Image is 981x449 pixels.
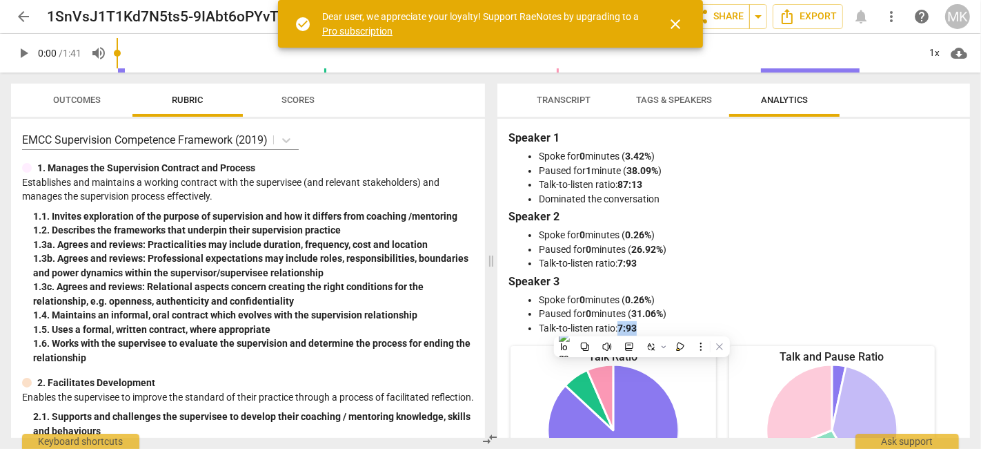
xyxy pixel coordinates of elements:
span: 0:00 [38,48,57,59]
span: close [667,16,684,32]
p: Establishes and maintains a working contract with the supervisee (and relevant stakeholders) and ... [22,175,474,204]
b: 0 [579,294,585,305]
div: 1. 6. Works with the supervisee to evaluate the supervision and determine the process for ending ... [33,336,474,365]
button: Sharing summary [749,4,767,29]
li: Talk-to-listen ratio: [539,321,956,336]
div: 1. 5. Uses a formal, written contract, where appropriate [33,323,474,337]
span: more_vert [883,8,900,25]
div: 1. 3b. Agrees and reviews: Professional expectations may include roles, responsibilities, boundar... [33,251,474,280]
div: Talk Ratio [511,349,716,365]
span: Tags & Speakers [636,95,712,105]
div: Dear user, we appreciate your loyalty! Support RaeNotes by upgrading to a [322,10,642,38]
span: Export [779,8,837,25]
button: Close [659,8,692,41]
div: 1x [922,42,948,64]
b: Speaker 3 [508,275,559,288]
b: 26.92% [631,244,663,255]
span: Scores [281,95,315,105]
b: 0 [586,308,591,319]
span: Rubric [172,95,204,105]
b: Speaker 1 [508,131,559,144]
li: Spoke for minutes ( ) [539,149,956,164]
li: Talk-to-listen ratio: [539,178,956,192]
a: Pro subscription [322,26,393,37]
li: Paused for minutes ( ) [539,242,956,257]
span: Analytics [761,95,808,105]
span: Share [693,8,744,25]
span: volume_up [90,45,107,61]
b: 7:93 [617,323,637,334]
button: MK [945,4,970,29]
div: 2. 1. Supports and challenges the supervisee to develop their coaching / mentoring knowledge, ski... [33,410,474,438]
a: Help [909,4,934,29]
b: 0 [579,151,585,162]
li: Paused for minute ( ) [539,164,956,178]
span: arrow_back [15,8,32,25]
b: 0.26% [625,294,651,305]
div: Talk and Pause Ratio [729,349,935,365]
b: 7:93 [617,258,637,269]
span: help [913,8,930,25]
b: 87:13 [617,179,642,190]
li: Spoke for minutes ( ) [539,293,956,307]
span: cloud_download [951,45,967,61]
p: 1. Manages the Supervision Contract and Process [37,161,255,175]
div: 1. 3a. Agrees and reviews: Practicalities may include duration, frequency, cost and location [33,238,474,252]
button: Play [11,41,36,66]
div: Keyboard shortcuts [22,434,139,449]
span: arrow_drop_down [750,8,766,25]
p: Enables the supervisee to improve the standard of their practice through a process of facilitated... [22,390,474,405]
div: 1. 4. Maintains an informal, oral contract which evolves with the supervision relationship [33,308,474,323]
b: Speaker 2 [508,210,559,223]
b: 31.06% [631,308,663,319]
li: Talk-to-listen ratio: [539,256,956,271]
span: play_arrow [15,45,32,61]
b: 3.42% [625,151,651,162]
span: / 1:41 [59,48,81,59]
button: Export [773,4,843,29]
span: check_circle [295,16,311,32]
span: compare_arrows [482,431,499,448]
b: 1 [586,165,591,176]
div: 1. 2. Describes the frameworks that underpin their supervision practice [33,223,474,238]
button: Volume [86,41,111,66]
li: Dominated the conversation [539,192,956,207]
p: EMCC Supervision Competence Framework (2019) [22,132,268,148]
button: Share [686,4,750,29]
h2: 1SnVsJ1T1Kd7N5ts5-9IAbt6oPYvTnmNb [47,8,317,26]
div: 1. 3c. Agrees and reviews: Relational aspects concern creating the right conditions for the relat... [33,280,474,308]
li: Spoke for minutes ( ) [539,228,956,242]
b: 0.26% [625,229,651,240]
b: 0 [579,229,585,240]
span: Outcomes [54,95,101,105]
b: 0 [586,244,591,255]
li: Paused for minutes ( ) [539,307,956,321]
div: 1. 1. Invites exploration of the purpose of supervision and how it differs from coaching /mentoring [33,209,474,224]
p: 2. Facilitates Development [37,376,155,390]
b: 38.09% [626,165,658,176]
div: Ask support [855,434,959,449]
span: Transcript [537,95,591,105]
